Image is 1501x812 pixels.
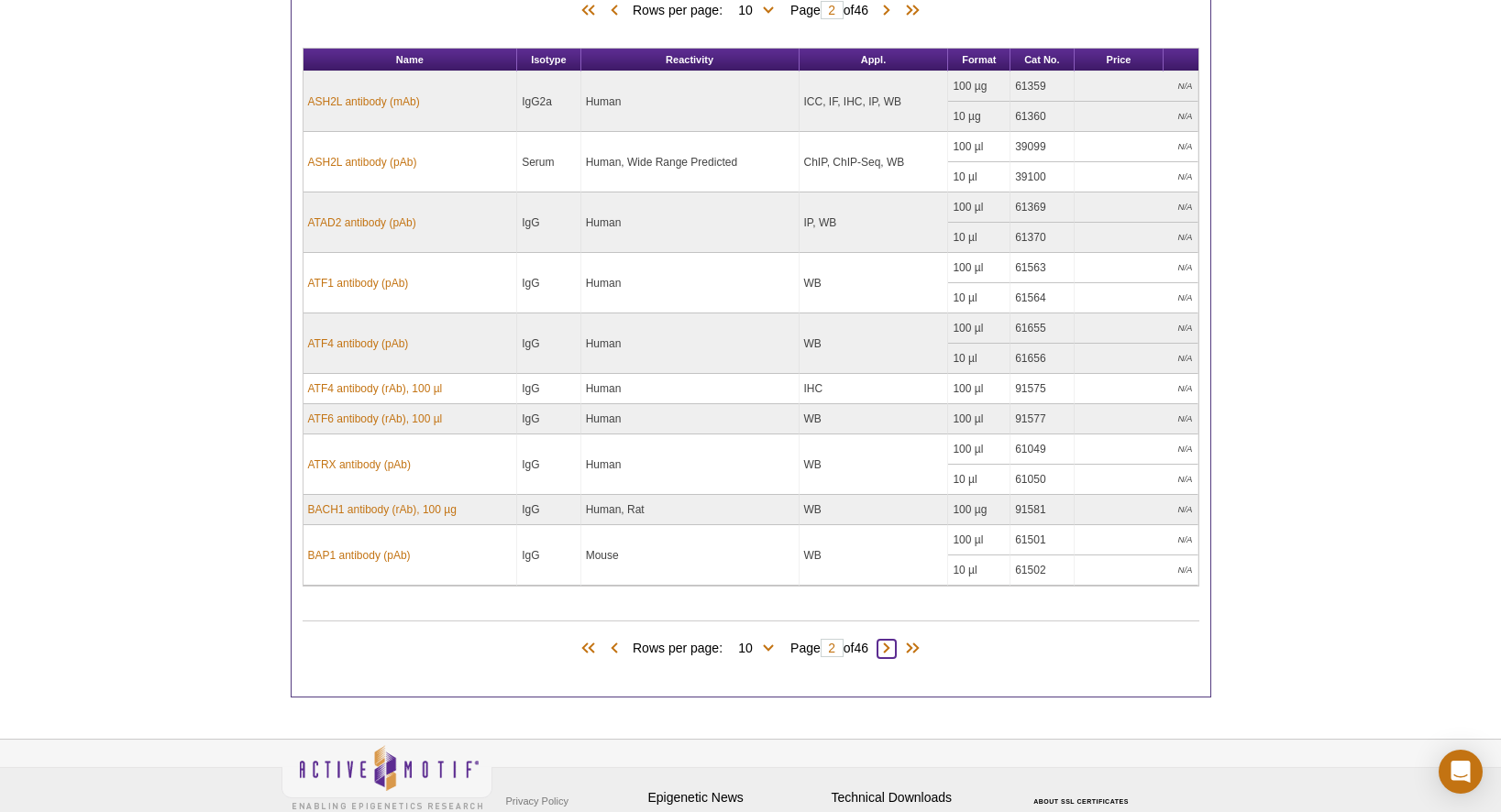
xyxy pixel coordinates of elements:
[648,790,822,806] h4: Epigenetic News
[1439,750,1483,794] div: Open Intercom Messenger
[517,374,580,404] td: IgG
[1075,313,1198,344] td: N/A
[308,501,457,518] a: BACH1 antibody (rAb), 100 µg
[800,525,949,586] td: WB
[1075,49,1164,71] th: Price
[800,434,949,495] td: WB
[948,223,1010,253] td: 10 µl
[800,404,949,434] td: WB
[781,1,877,19] span: Page of
[800,71,949,132] td: ICC, IF, IHC, IP, WB
[948,525,1010,555] td: 100 µl
[517,495,580,525] td: IgG
[1033,798,1129,805] a: ABOUT SSL CERTIFICATES
[948,374,1010,404] td: 100 µl
[581,374,800,404] td: Human
[308,214,416,231] a: ATAD2 antibody (pAb)
[517,192,580,253] td: IgG
[1010,253,1074,283] td: 61563
[308,93,420,110] a: ASH2L antibody (mAb)
[633,638,781,656] span: Rows per page:
[896,640,923,658] span: Last Page
[948,162,1010,192] td: 10 µl
[308,335,409,352] a: ATF4 antibody (pAb)
[1075,495,1198,525] td: N/A
[1010,71,1074,102] td: 61359
[581,434,800,495] td: Human
[1010,192,1074,223] td: 61369
[948,132,1010,162] td: 100 µl
[1010,404,1074,434] td: 91577
[1075,374,1198,404] td: N/A
[948,465,1010,495] td: 10 µl
[517,49,580,71] th: Isotype
[517,404,580,434] td: IgG
[517,313,580,374] td: IgG
[1075,192,1198,223] td: N/A
[517,434,580,495] td: IgG
[517,253,580,313] td: IgG
[581,404,800,434] td: Human
[605,2,624,20] span: Previous Page
[578,2,605,20] span: First Page
[581,132,800,192] td: Human, Wide Range Predicted
[1010,132,1074,162] td: 39099
[308,275,409,291] a: ATF1 antibody (pAb)
[854,3,868,17] span: 46
[948,71,1010,102] td: 100 µg
[581,313,800,374] td: Human
[948,313,1010,344] td: 100 µl
[1075,162,1198,192] td: N/A
[1075,132,1198,162] td: N/A
[948,434,1010,465] td: 100 µl
[308,547,411,564] a: BAP1 antibody (pAb)
[605,640,624,658] span: Previous Page
[1010,283,1074,313] td: 61564
[800,192,949,253] td: IP, WB
[1015,772,1153,812] table: Click to Verify - This site chose Symantec SSL for secure e-commerce and confidential communicati...
[1075,555,1198,586] td: N/A
[854,641,868,655] span: 46
[800,495,949,525] td: WB
[948,495,1010,525] td: 100 µg
[308,154,417,170] a: ASH2L antibody (pAb)
[517,71,580,132] td: IgG2a
[1010,344,1074,374] td: 61656
[1010,162,1074,192] td: 39100
[800,313,949,374] td: WB
[948,344,1010,374] td: 10 µl
[1010,102,1074,132] td: 61360
[877,640,896,658] span: Next Page
[581,253,800,313] td: Human
[832,790,1006,806] h4: Technical Downloads
[1075,223,1198,253] td: N/A
[308,456,412,473] a: ATRX antibody (pAb)
[308,411,443,427] a: ATF6 antibody (rAb), 100 µl
[1010,49,1074,71] th: Cat No.
[1075,404,1198,434] td: N/A
[800,374,949,404] td: IHC
[948,192,1010,223] td: 100 µl
[1010,223,1074,253] td: 61370
[581,525,800,586] td: Mouse
[877,2,896,20] span: Next Page
[1075,253,1198,283] td: N/A
[1075,344,1198,374] td: N/A
[800,253,949,313] td: WB
[948,49,1010,71] th: Format
[800,132,949,192] td: ChIP, ChIP-Seq, WB
[1010,525,1074,555] td: 61501
[1010,313,1074,344] td: 61655
[1075,465,1198,495] td: N/A
[948,283,1010,313] td: 10 µl
[581,192,800,253] td: Human
[578,640,605,658] span: First Page
[896,2,923,20] span: Last Page
[1010,374,1074,404] td: 91575
[581,71,800,132] td: Human
[948,555,1010,586] td: 10 µl
[304,49,518,71] th: Name
[1010,555,1074,586] td: 61502
[1075,71,1198,102] td: N/A
[581,49,800,71] th: Reactivity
